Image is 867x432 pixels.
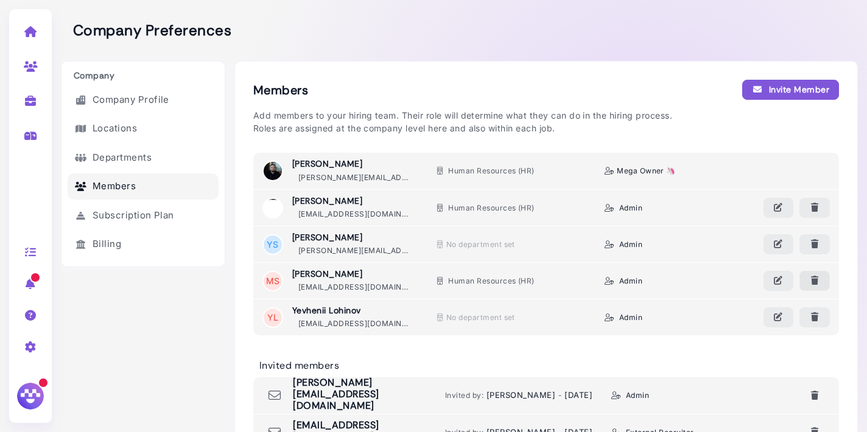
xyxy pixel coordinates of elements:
[292,318,414,329] p: [EMAIL_ADDRESS][DOMAIN_NAME]
[600,201,763,215] div: Admin
[68,173,219,200] a: Members
[264,308,282,327] span: YL
[607,389,763,402] div: Admin
[445,391,483,400] span: Invited by:
[292,305,414,316] h3: Yevhenii Lohinov
[431,203,594,214] p: Human Resources (HR)
[292,245,414,256] p: [PERSON_NAME][EMAIL_ADDRESS][DOMAIN_NAME]
[292,282,414,293] p: [EMAIL_ADDRESS][DOMAIN_NAME]
[431,276,594,287] p: Human Resources (HR)
[445,389,601,402] div: [PERSON_NAME]
[292,209,414,220] p: [EMAIL_ADDRESS][DOMAIN_NAME]
[431,165,594,176] p: Human Resources (HR)
[292,232,414,243] h3: [PERSON_NAME]
[15,381,46,411] img: Megan
[600,311,763,324] div: Admin
[68,116,219,142] a: Locations
[68,87,219,113] a: Company Profile
[264,272,282,290] span: MS
[292,196,414,206] h3: [PERSON_NAME]
[600,274,763,288] div: Admin
[264,235,282,254] span: YS
[253,109,839,134] p: Add members to your hiring team. Their role will determine what they can do in the hiring process...
[564,390,592,400] time: Jul 01, 2025
[742,80,839,100] button: Invite Member
[61,22,231,40] h2: Company Preferences
[253,360,839,371] h3: Invited members
[752,83,829,96] div: Invite Member
[292,269,414,279] h3: [PERSON_NAME]
[437,239,588,250] div: No department set
[287,377,439,412] h3: [PERSON_NAME][EMAIL_ADDRESS][DOMAIN_NAME]
[600,238,763,251] div: Admin
[68,203,219,229] a: Subscription Plan
[253,80,839,100] h2: Members
[558,391,562,400] span: -
[600,164,763,178] div: Mega Owner 🦄
[68,231,219,257] a: Billing
[292,172,414,183] p: [PERSON_NAME][EMAIL_ADDRESS][DOMAIN_NAME]
[68,71,219,81] h3: Company
[437,312,588,323] div: No department set
[68,145,219,171] a: Departments
[292,159,414,169] h3: [PERSON_NAME]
